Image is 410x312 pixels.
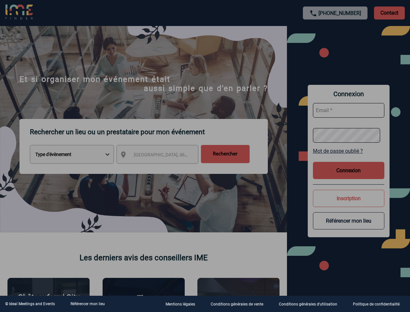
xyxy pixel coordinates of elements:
[160,301,205,307] a: Mentions légales
[70,302,105,306] a: Référencer mon lieu
[5,302,55,306] div: © Ideal Meetings and Events
[353,302,400,307] p: Politique de confidentialité
[166,302,195,307] p: Mentions légales
[348,301,410,307] a: Politique de confidentialité
[205,301,274,307] a: Conditions générales de vente
[274,301,348,307] a: Conditions générales d'utilisation
[211,302,263,307] p: Conditions générales de vente
[279,302,337,307] p: Conditions générales d'utilisation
